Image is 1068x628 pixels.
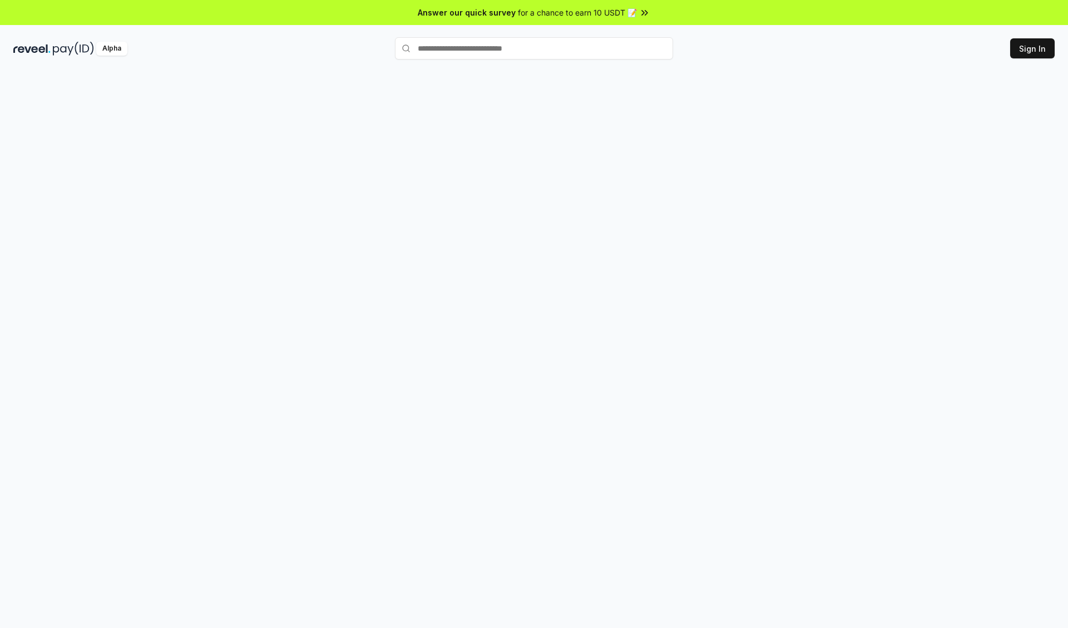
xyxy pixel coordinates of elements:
img: reveel_dark [13,42,51,56]
div: Alpha [96,42,127,56]
img: pay_id [53,42,94,56]
span: for a chance to earn 10 USDT 📝 [518,7,637,18]
span: Answer our quick survey [418,7,516,18]
button: Sign In [1010,38,1055,58]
